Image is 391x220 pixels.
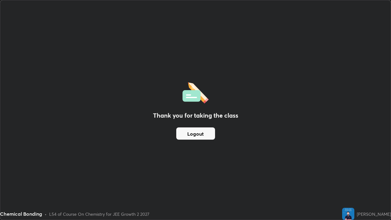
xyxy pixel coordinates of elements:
button: Logout [176,127,215,140]
img: offlineFeedback.1438e8b3.svg [182,80,209,104]
div: • [45,211,47,217]
div: L54 of Course On Chemistry for JEE Growth 2 2027 [49,211,149,217]
img: 5d08488de79a497091e7e6dfb017ba0b.jpg [342,208,354,220]
div: [PERSON_NAME] [357,211,391,217]
h2: Thank you for taking the class [153,111,238,120]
